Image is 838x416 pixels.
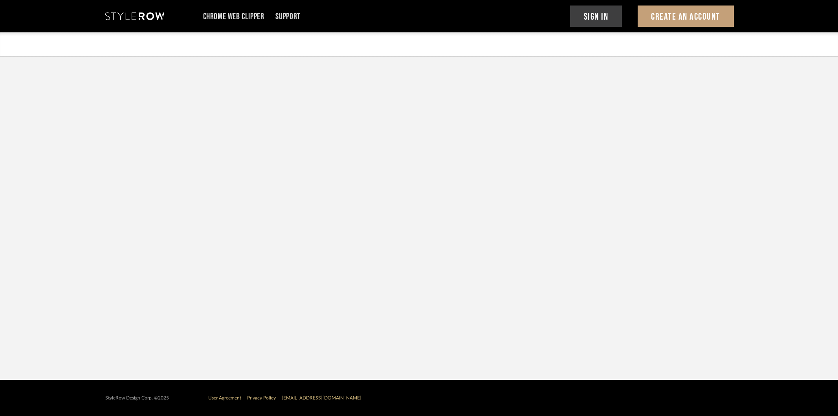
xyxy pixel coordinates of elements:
[203,13,264,20] a: Chrome Web Clipper
[208,396,241,400] a: User Agreement
[570,6,622,27] button: Sign In
[105,395,169,401] div: StyleRow Design Corp. ©2025
[275,13,300,20] a: Support
[247,396,276,400] a: Privacy Policy
[282,396,361,400] a: [EMAIL_ADDRESS][DOMAIN_NAME]
[638,6,734,27] button: Create An Account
